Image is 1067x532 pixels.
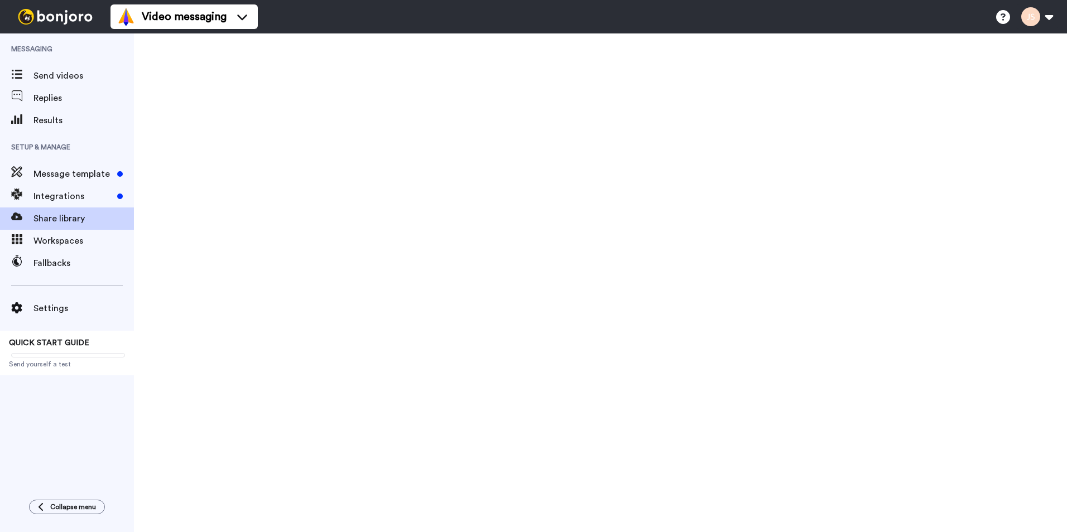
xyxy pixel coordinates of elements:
span: Fallbacks [33,257,134,270]
button: Collapse menu [29,500,105,514]
span: Message template [33,167,113,181]
img: bj-logo-header-white.svg [13,9,97,25]
span: Send yourself a test [9,360,125,369]
span: Workspaces [33,234,134,248]
span: Replies [33,91,134,105]
span: Integrations [33,190,113,203]
img: vm-color.svg [117,8,135,26]
span: QUICK START GUIDE [9,339,89,347]
span: Video messaging [142,9,227,25]
span: Collapse menu [50,502,96,511]
span: Share library [33,212,134,225]
span: Send videos [33,69,134,83]
span: Results [33,114,134,127]
span: Settings [33,302,134,315]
